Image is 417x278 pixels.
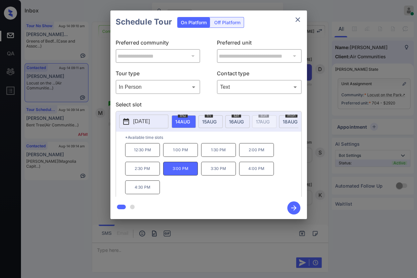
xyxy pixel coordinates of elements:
[225,115,250,128] div: date-select
[110,10,177,33] h2: Schedule Tour
[217,39,302,49] p: Preferred unit
[239,143,274,157] p: 2:00 PM
[229,119,244,124] span: 16 AUG
[116,69,200,80] p: Tour type
[163,143,198,157] p: 1:00 PM
[125,162,160,176] p: 2:30 PM
[202,119,217,124] span: 15 AUG
[218,82,300,92] div: Text
[199,115,223,128] div: date-select
[283,199,304,216] button: btn-next
[291,13,304,26] button: close
[116,101,302,111] p: Select slot
[163,162,198,176] p: 3:00 PM
[178,114,188,118] span: thu
[117,82,199,92] div: In Person
[211,17,244,28] div: Off Platform
[175,119,190,124] span: 14 AUG
[125,143,160,157] p: 12:30 PM
[285,114,297,118] span: mon
[217,69,302,80] p: Contact type
[201,143,236,157] p: 1:30 PM
[205,114,213,118] span: fri
[283,119,297,124] span: 18 AUG
[125,132,301,143] p: *Available time slots
[125,180,160,194] p: 4:30 PM
[119,115,168,128] button: [DATE]
[279,115,303,128] div: date-select
[178,17,210,28] div: On Platform
[116,39,200,49] p: Preferred community
[239,162,274,176] p: 4:00 PM
[232,114,241,118] span: sat
[172,115,196,128] div: date-select
[133,118,150,125] p: [DATE]
[201,162,236,176] p: 3:30 PM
